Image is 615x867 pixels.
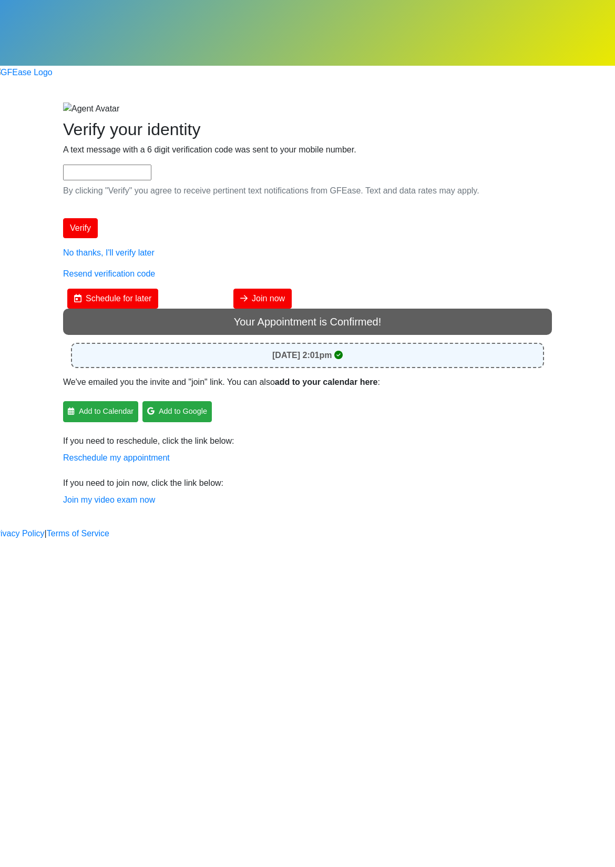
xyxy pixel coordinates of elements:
[63,494,155,506] button: Join my video exam now
[233,289,292,309] button: Join now
[63,218,98,238] button: Verify
[63,309,552,335] div: Your Appointment is Confirmed!
[47,527,109,540] a: Terms of Service
[63,103,119,115] img: Agent Avatar
[63,269,155,278] a: Resend verification code
[63,477,552,506] p: If you need to join now, click the link below:
[63,376,552,389] p: We've emailed you the invite and "join" link. You can also :
[272,351,332,360] strong: [DATE] 2:01pm
[63,185,552,197] p: By clicking "Verify" you agree to receive pertinent text notifications from GFEase. Text and data...
[67,289,158,309] button: Schedule for later
[45,527,47,540] a: |
[63,119,552,139] h2: Verify your identity
[142,401,212,422] a: Add to Google
[63,144,552,156] p: A text message with a 6 digit verification code was sent to your mobile number.
[63,248,155,257] a: No thanks, I'll verify later
[63,401,138,422] a: Add to Calendar
[275,378,378,386] strong: add to your calendar here
[63,435,552,464] p: If you need to reschedule, click the link below:
[63,452,170,464] button: Reschedule my appointment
